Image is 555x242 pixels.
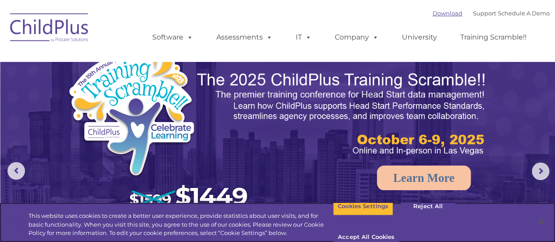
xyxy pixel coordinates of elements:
[333,197,393,216] button: Cookies Settings
[433,10,462,17] a: Download
[287,29,320,46] a: IT
[433,10,550,17] font: |
[122,58,149,65] span: Last name
[451,29,535,46] a: Training Scramble!!
[498,10,550,17] a: Schedule A Demo
[377,166,471,190] a: Learn More
[29,212,333,238] div: This website uses cookies to create a better user experience, provide statistics about user visit...
[208,29,281,46] a: Assessments
[473,10,496,17] a: Support
[6,7,93,51] img: ChildPlus by Procare Solutions
[143,29,202,46] a: Software
[531,212,551,231] button: Close
[326,29,387,46] a: Company
[393,29,446,46] a: University
[401,197,455,216] button: Reject All
[122,94,159,101] span: Phone number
